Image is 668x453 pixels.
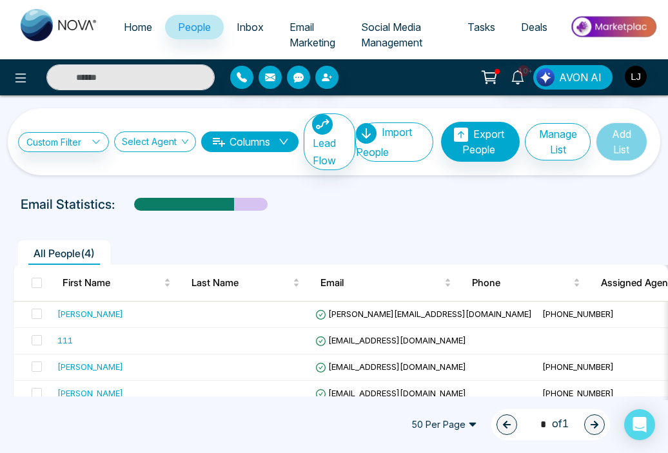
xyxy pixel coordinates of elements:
[57,334,73,347] div: 111
[462,265,591,301] th: Phone
[356,126,412,159] span: Import People
[441,122,520,162] button: Export People
[237,21,264,34] span: Inbox
[533,416,569,433] span: of 1
[521,21,547,34] span: Deals
[21,9,98,41] img: Nova CRM Logo
[502,65,533,88] a: 10+
[310,265,462,301] th: Email
[467,21,495,34] span: Tasks
[361,21,422,49] span: Social Media Management
[312,114,333,135] img: Lead Flow
[559,70,602,85] span: AVON AI
[508,15,560,39] a: Deals
[178,21,211,34] span: People
[315,309,532,319] span: [PERSON_NAME][EMAIL_ADDRESS][DOMAIN_NAME]
[320,275,442,291] span: Email
[315,335,466,345] span: [EMAIL_ADDRESS][DOMAIN_NAME]
[277,15,348,55] a: Email Marketing
[402,414,486,435] span: 50 Per Page
[279,137,289,147] span: down
[57,387,123,400] div: [PERSON_NAME]
[542,388,614,398] span: [PHONE_NUMBER]
[625,66,647,88] img: User Avatar
[299,113,355,170] a: Lead FlowLead Flow
[18,132,109,152] a: Custom Filter
[28,247,100,260] span: All People ( 4 )
[315,361,466,372] span: [EMAIL_ADDRESS][DOMAIN_NAME]
[192,275,290,291] span: Last Name
[542,309,614,319] span: [PHONE_NUMBER]
[57,360,123,373] div: [PERSON_NAME]
[536,68,555,86] img: Lead Flow
[542,361,614,372] span: [PHONE_NUMBER]
[21,195,115,214] p: Email Statistics:
[181,265,310,301] th: Last Name
[63,275,161,291] span: First Name
[111,15,165,39] a: Home
[52,265,181,301] th: First Name
[348,15,455,55] a: Social Media Management
[525,123,590,160] button: Manage List
[124,21,152,34] span: Home
[313,137,336,167] span: Lead Flow
[533,65,613,90] button: AVON AI
[472,275,571,291] span: Phone
[315,388,466,398] span: [EMAIL_ADDRESS][DOMAIN_NAME]
[624,409,655,440] div: Open Intercom Messenger
[455,15,508,39] a: Tasks
[462,128,504,156] span: Export People
[201,131,299,152] button: Columnsdown
[567,12,660,41] img: Market-place.gif
[57,307,123,320] div: [PERSON_NAME]
[518,65,529,77] span: 10+
[165,15,224,39] a: People
[304,113,355,170] button: Lead Flow
[290,21,335,49] span: Email Marketing
[224,15,277,39] a: Inbox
